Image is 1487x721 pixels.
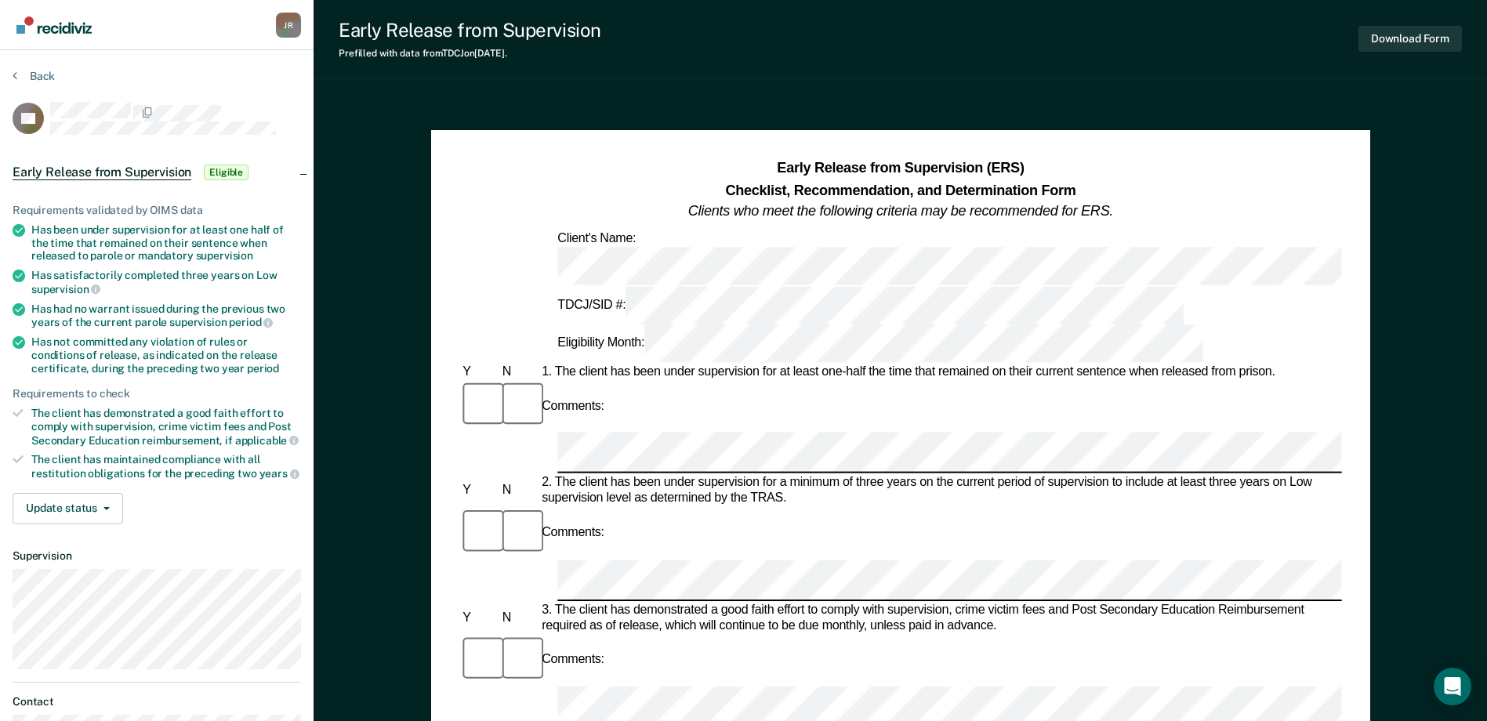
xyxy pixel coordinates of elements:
[31,335,301,375] div: Has not committed any violation of rules or conditions of release, as indicated on the release ce...
[459,484,499,499] div: Y
[1358,26,1462,52] button: Download Form
[554,324,1206,363] div: Eligibility Month:
[499,364,538,380] div: N
[339,48,601,59] div: Prefilled with data from TDCJ on [DATE] .
[31,223,301,263] div: Has been under supervision for at least one half of the time that remained on their sentence when...
[339,19,601,42] div: Early Release from Supervision
[1434,668,1471,705] div: Open Intercom Messenger
[13,69,55,83] button: Back
[539,653,607,668] div: Comments:
[16,16,92,34] img: Recidiviz
[499,610,538,626] div: N
[229,316,273,328] span: period
[459,610,499,626] div: Y
[539,603,1342,634] div: 3. The client has demonstrated a good faith effort to comply with supervision, crime victim fees ...
[725,182,1075,197] strong: Checklist, Recommendation, and Determination Form
[196,249,253,262] span: supervision
[13,493,123,524] button: Update status
[539,525,607,541] div: Comments:
[777,161,1024,176] strong: Early Release from Supervision (ERS)
[539,398,607,414] div: Comments:
[13,695,301,708] dt: Contact
[539,476,1342,507] div: 2. The client has been under supervision for a minimum of three years on the current period of su...
[31,269,301,295] div: Has satisfactorily completed three years on Low
[13,204,301,217] div: Requirements validated by OIMS data
[13,387,301,400] div: Requirements to check
[459,364,499,380] div: Y
[31,303,301,329] div: Has had no warrant issued during the previous two years of the current parole supervision
[276,13,301,38] div: J R
[688,203,1113,219] em: Clients who meet the following criteria may be recommended for ERS.
[259,467,299,480] span: years
[235,434,299,447] span: applicable
[31,407,301,447] div: The client has demonstrated a good faith effort to comply with supervision, crime victim fees and...
[276,13,301,38] button: Profile dropdown button
[204,165,248,180] span: Eligible
[31,283,100,295] span: supervision
[499,484,538,499] div: N
[13,165,191,180] span: Early Release from Supervision
[13,549,301,563] dt: Supervision
[554,286,1187,324] div: TDCJ/SID #:
[31,453,301,480] div: The client has maintained compliance with all restitution obligations for the preceding two
[247,362,279,375] span: period
[539,364,1342,380] div: 1. The client has been under supervision for at least one-half the time that remained on their cu...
